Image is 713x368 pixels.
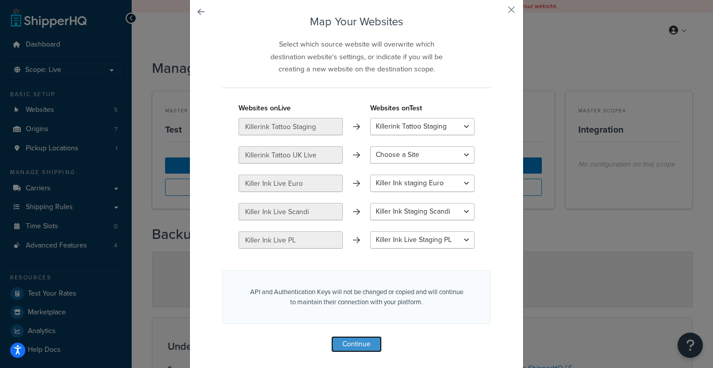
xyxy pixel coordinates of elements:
[222,16,491,28] h3: Map Your Websites
[239,103,343,114] h4: Websites on Live
[263,38,451,75] p: Select which source website will overwrite which destination website's settings, or indicate if y...
[222,270,491,324] div: API and Authentication Keys will not be changed or copied and will continue to maintain their con...
[331,336,382,352] button: Continue
[370,103,474,114] h4: Websites on Test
